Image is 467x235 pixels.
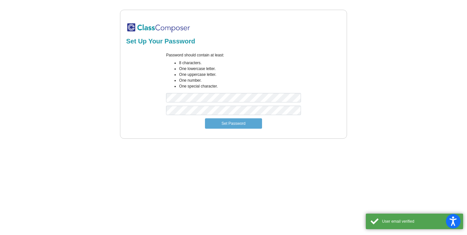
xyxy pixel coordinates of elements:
[382,218,458,224] div: User email verified
[166,52,224,58] label: Password should contain at least:
[179,77,301,83] li: One number.
[179,72,301,77] li: One uppercase letter.
[179,66,301,72] li: One lowercase letter.
[179,83,301,89] li: One special character.
[179,60,301,66] li: 8 characters.
[205,118,262,129] button: Set Password
[126,37,341,45] h2: Set Up Your Password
